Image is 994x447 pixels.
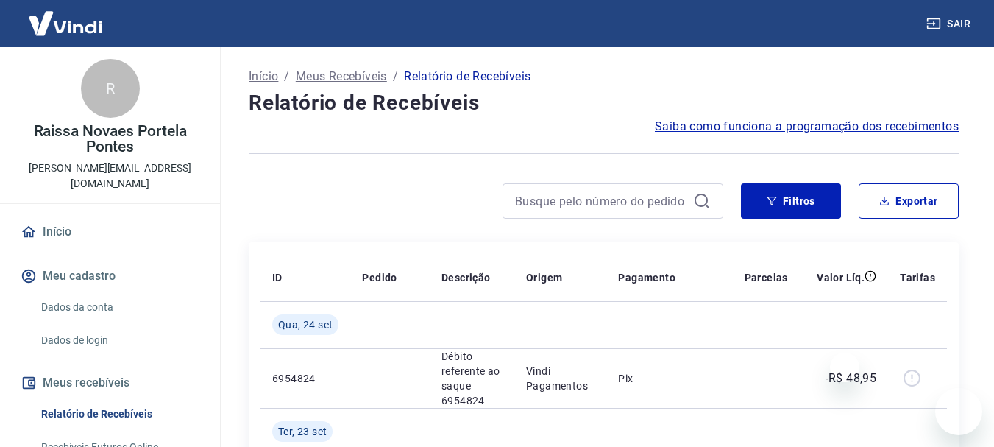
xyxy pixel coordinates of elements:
[745,270,788,285] p: Parcelas
[817,270,865,285] p: Valor Líq.
[35,399,202,429] a: Relatório de Recebíveis
[284,68,289,85] p: /
[526,364,594,393] p: Vindi Pagamentos
[18,367,202,399] button: Meus recebíveis
[249,68,278,85] a: Início
[935,388,982,435] iframe: Botão para abrir a janela de mensagens
[515,190,687,212] input: Busque pelo número do pedido
[278,317,333,332] span: Qua, 24 set
[441,270,491,285] p: Descrição
[18,260,202,292] button: Meu cadastro
[618,371,720,386] p: Pix
[296,68,387,85] a: Meus Recebíveis
[12,161,208,191] p: [PERSON_NAME][EMAIL_ADDRESS][DOMAIN_NAME]
[526,270,562,285] p: Origem
[923,10,976,38] button: Sair
[278,424,327,439] span: Ter, 23 set
[441,349,503,408] p: Débito referente ao saque 6954824
[745,371,788,386] p: -
[830,353,859,382] iframe: Fechar mensagem
[35,325,202,356] a: Dados de login
[18,216,202,248] a: Início
[826,370,877,387] p: -R$ 48,95
[18,1,113,46] img: Vindi
[655,118,959,135] a: Saiba como funciona a programação dos recebimentos
[35,292,202,323] a: Dados da conta
[81,59,140,118] div: R
[859,183,959,219] button: Exportar
[362,270,397,285] p: Pedido
[900,270,935,285] p: Tarifas
[404,68,530,85] p: Relatório de Recebíveis
[272,371,338,386] p: 6954824
[249,88,959,118] h4: Relatório de Recebíveis
[741,183,841,219] button: Filtros
[272,270,283,285] p: ID
[618,270,675,285] p: Pagamento
[12,124,208,155] p: Raissa Novaes Portela Pontes
[393,68,398,85] p: /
